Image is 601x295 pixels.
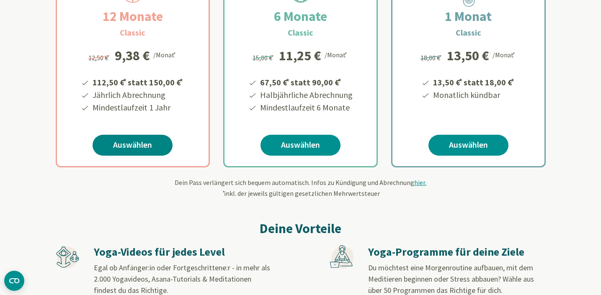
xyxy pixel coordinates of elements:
[91,74,184,89] li: 112,50 € statt 150,00 €
[91,89,184,101] li: Jährlich Abrechnung
[93,135,173,156] a: Auswählen
[153,49,177,60] div: /Monat
[428,135,508,156] a: Auswählen
[222,189,380,198] span: inkl. der jeweils gültigen gesetzlichen Mehrwertsteuer
[83,6,183,26] h2: 12 Monate
[368,245,545,259] h3: Yoga-Programme für deine Ziele
[88,54,111,62] span: 12,50 €
[261,135,340,156] a: Auswählen
[259,101,353,114] li: Mindestlaufzeit 6 Monate
[120,26,145,39] h3: Classic
[259,74,353,89] li: 67,50 € statt 90,00 €
[279,49,321,62] div: 11,25 €
[420,54,443,62] span: 18,00 €
[94,245,271,259] h3: Yoga-Videos für jedes Level
[425,6,512,26] h2: 1 Monat
[254,6,347,26] h2: 6 Monate
[325,49,348,60] div: /Monat
[432,74,516,89] li: 13,50 € statt 18,00 €
[493,49,516,60] div: /Monat
[253,54,275,62] span: 15,00 €
[259,89,353,101] li: Halbjährliche Abrechnung
[368,263,534,295] span: Du möchtest eine Morgenroutine aufbauen, mit dem Meditieren beginnen oder Stress abbauen? Wähle a...
[56,218,546,239] h2: Deine Vorteile
[432,89,516,101] li: Monatlich kündbar
[4,271,24,291] button: CMP-Widget öffnen
[288,26,313,39] h3: Classic
[56,177,546,198] div: Dein Pass verlängert sich bequem automatisch. Infos zu Kündigung und Abrechnung
[115,49,150,62] div: 9,38 €
[414,178,426,187] span: hier.
[456,26,481,39] h3: Classic
[94,263,270,295] span: Egal ob Anfänger:in oder Fortgeschrittene:r - in mehr als 2.000 Yogavideos, Asana-Tutorials & Med...
[447,49,489,62] div: 13,50 €
[91,101,184,114] li: Mindestlaufzeit 1 Jahr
